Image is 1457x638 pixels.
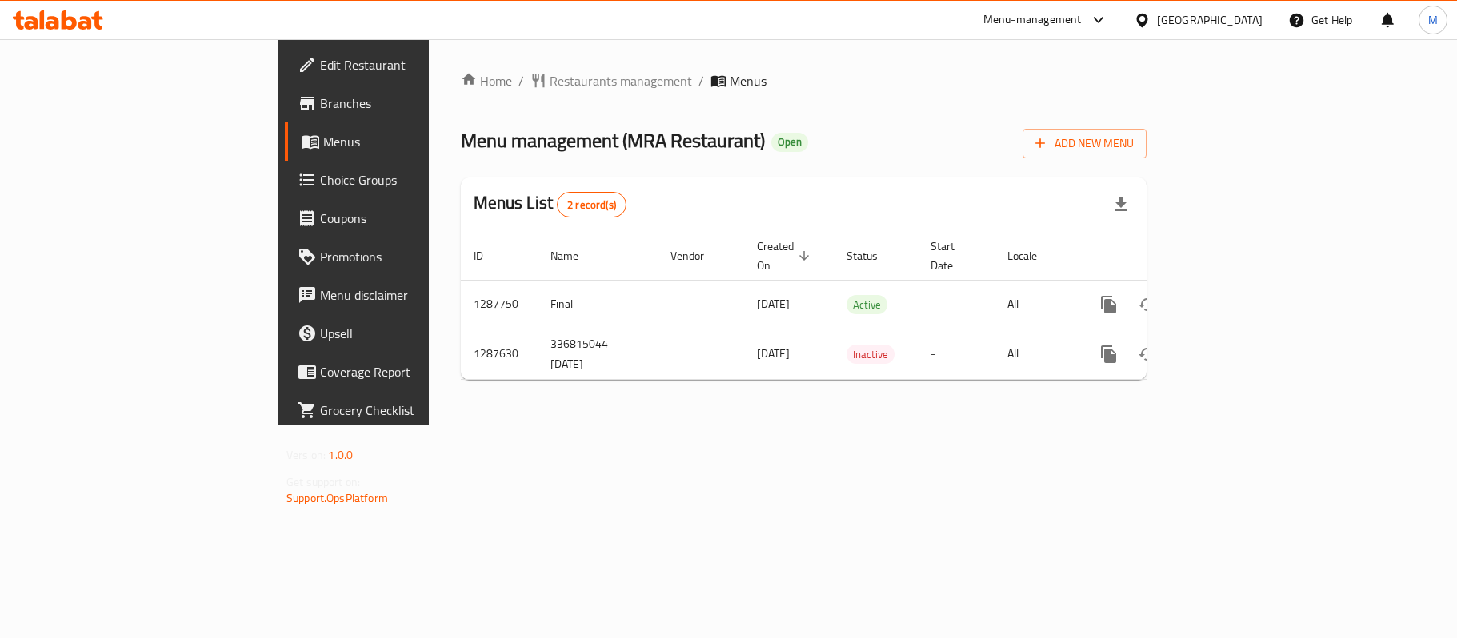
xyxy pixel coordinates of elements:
[320,324,509,343] span: Upsell
[1090,335,1128,373] button: more
[1157,11,1263,29] div: [GEOGRAPHIC_DATA]
[320,55,509,74] span: Edit Restaurant
[847,296,887,314] span: Active
[285,161,522,199] a: Choice Groups
[757,343,790,364] span: [DATE]
[538,329,658,379] td: 336815044 - [DATE]
[918,280,995,329] td: -
[1007,246,1058,265] span: Locale
[285,353,522,391] a: Coverage Report
[1023,129,1147,158] button: Add New Menu
[847,345,895,364] div: Inactive
[286,472,360,492] span: Get support on:
[1077,232,1256,281] th: Actions
[285,314,522,353] a: Upsell
[771,135,808,149] span: Open
[286,488,388,508] a: Support.OpsPlatform
[461,122,765,158] span: Menu management ( MRA Restaurant )
[771,133,808,152] div: Open
[1128,285,1167,324] button: Change Status
[530,71,692,90] a: Restaurants management
[847,345,895,364] span: Inactive
[538,280,658,329] td: Final
[285,199,522,237] a: Coupons
[320,94,509,113] span: Branches
[698,71,704,90] li: /
[320,401,509,420] span: Grocery Checklist
[320,247,509,266] span: Promotions
[285,84,522,122] a: Branches
[285,237,522,276] a: Promotions
[730,71,767,90] span: Menus
[847,295,887,314] div: Active
[847,246,899,265] span: Status
[995,280,1077,329] td: All
[461,232,1256,380] table: enhanced table
[461,71,1147,90] nav: breadcrumb
[285,122,522,161] a: Menus
[328,445,353,465] span: 1.0.0
[286,445,326,465] span: Version:
[670,246,725,265] span: Vendor
[557,192,626,217] div: Total records count
[550,71,692,90] span: Restaurants management
[285,391,522,429] a: Grocery Checklist
[285,276,522,314] a: Menu disclaimer
[918,329,995,379] td: -
[320,362,509,381] span: Coverage Report
[995,329,1077,379] td: All
[320,285,509,305] span: Menu disclaimer
[1102,185,1140,224] div: Export file
[550,246,599,265] span: Name
[931,237,975,275] span: Start Date
[320,209,509,228] span: Coupons
[1035,134,1134,154] span: Add New Menu
[757,293,790,314] span: [DATE]
[1090,285,1128,324] button: more
[757,237,815,275] span: Created On
[474,191,626,217] h2: Menus List
[320,170,509,189] span: Choice Groups
[983,10,1082,30] div: Menu-management
[474,246,504,265] span: ID
[558,197,626,213] span: 2 record(s)
[1428,11,1438,29] span: M
[323,132,509,151] span: Menus
[285,46,522,84] a: Edit Restaurant
[1128,335,1167,373] button: Change Status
